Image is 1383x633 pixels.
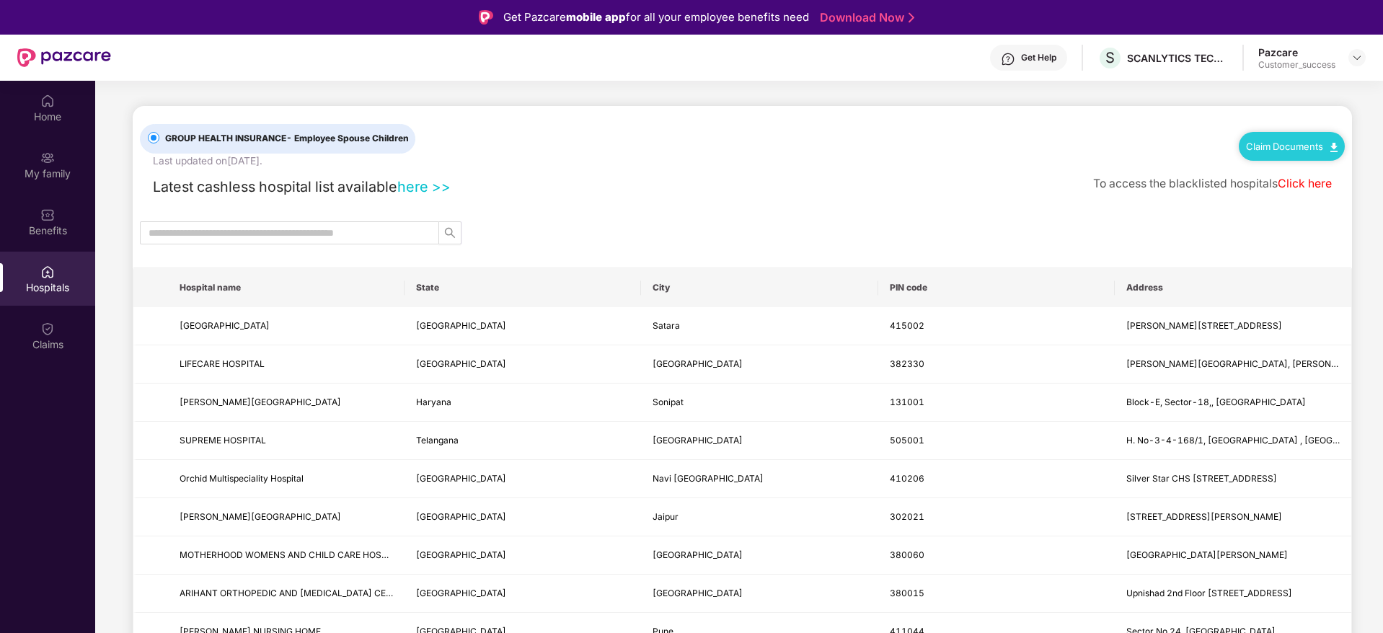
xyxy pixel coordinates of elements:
th: City [641,268,878,307]
img: svg+xml;base64,PHN2ZyBpZD0iSGVscC0zMngzMiIgeG1sbnM9Imh0dHA6Ly93d3cudzMub3JnLzIwMDAvc3ZnIiB3aWR0aD... [1001,52,1015,66]
div: SCANLYTICS TECHNOLOGY PRIVATE LIMITED [1127,51,1228,65]
td: Block-E, Sector-18,, Omaxe City [1115,384,1351,422]
span: [PERSON_NAME][GEOGRAPHIC_DATA] [180,397,341,407]
span: 415002 [890,320,924,331]
td: H. No-3-4-168/1, Sai Nagar , Near Raja Theatre [1115,422,1351,460]
span: [GEOGRAPHIC_DATA] [180,320,270,331]
td: Surve No 21, Satara Koregaon Road [1115,307,1351,345]
div: Customer_success [1258,59,1335,71]
span: [GEOGRAPHIC_DATA] [653,588,743,598]
span: [GEOGRAPHIC_DATA] [416,549,506,560]
td: Karimnagar [641,422,878,460]
span: Telangana [416,435,459,446]
td: Ahmedabad [641,575,878,613]
td: Upnishad 2nd Floor 202/203 Manekbag Society, Manek Baug Road [1115,575,1351,613]
img: Stroke [909,10,914,25]
span: ARIHANT ORTHOPEDIC AND [MEDICAL_DATA] CENTRE [180,588,409,598]
td: Telangana [405,422,641,460]
span: Latest cashless hospital list available [153,178,397,195]
span: 302021 [890,511,924,522]
span: [GEOGRAPHIC_DATA] [416,588,506,598]
a: Claim Documents [1246,141,1338,152]
span: Satara [653,320,680,331]
img: svg+xml;base64,PHN2ZyB3aWR0aD0iMjAiIGhlaWdodD0iMjAiIHZpZXdCb3g9IjAgMCAyMCAyMCIgZmlsbD0ibm9uZSIgeG... [40,151,55,165]
img: svg+xml;base64,PHN2ZyBpZD0iSG9zcGl0YWxzIiB4bWxucz0iaHR0cDovL3d3dy53My5vcmcvMjAwMC9zdmciIHdpZHRoPS... [40,265,55,279]
td: Gujarat [405,575,641,613]
td: Gujarat [405,536,641,575]
span: [GEOGRAPHIC_DATA] [416,473,506,484]
span: 505001 [890,435,924,446]
span: Upnishad 2nd Floor [STREET_ADDRESS] [1126,588,1292,598]
td: Ahmedabad [641,345,878,384]
span: GROUP HEALTH INSURANCE [159,132,415,146]
span: [GEOGRAPHIC_DATA] [653,549,743,560]
td: MORAYA HOSPITAL & RESEARCH CENTRE [168,307,405,345]
img: New Pazcare Logo [17,48,111,67]
td: Maharashtra [405,307,641,345]
div: Last updated on [DATE] . [153,154,262,169]
td: Satara [641,307,878,345]
img: svg+xml;base64,PHN2ZyBpZD0iSG9tZSIgeG1sbnM9Imh0dHA6Ly93d3cudzMub3JnLzIwMDAvc3ZnIiB3aWR0aD0iMjAiIG... [40,94,55,108]
a: Download Now [820,10,910,25]
span: Navi [GEOGRAPHIC_DATA] [653,473,764,484]
th: State [405,268,641,307]
span: Hospital name [180,282,393,293]
span: Address [1126,282,1340,293]
span: [GEOGRAPHIC_DATA][PERSON_NAME] [1126,549,1288,560]
td: ASOPA HOSPITAL [168,498,405,536]
td: ASHIRWAD AVENUE 1 ST FLOOR, HARIDARSHAN CROSS ROAD New Naroda [1115,345,1351,384]
span: 410206 [890,473,924,484]
img: Logo [479,10,493,25]
strong: mobile app [566,10,626,24]
td: Orchid Multispeciality Hospital [168,460,405,498]
a: Click here [1278,177,1332,190]
td: Jaipur [641,498,878,536]
span: SUPREME HOSPITAL [180,435,266,446]
img: svg+xml;base64,PHN2ZyB4bWxucz0iaHR0cDovL3d3dy53My5vcmcvMjAwMC9zdmciIHdpZHRoPSIxMC40IiBoZWlnaHQ9Ij... [1330,143,1338,152]
span: [GEOGRAPHIC_DATA] [653,435,743,446]
div: Pazcare [1258,45,1335,59]
span: 382330 [890,358,924,369]
img: svg+xml;base64,PHN2ZyBpZD0iRHJvcGRvd24tMzJ4MzIiIHhtbG5zPSJodHRwOi8vd3d3LnczLm9yZy8yMDAwL3N2ZyIgd2... [1351,52,1363,63]
span: [GEOGRAPHIC_DATA] [416,320,506,331]
span: S [1105,49,1115,66]
span: search [439,227,461,239]
span: Sonipat [653,397,684,407]
td: BHAGWAN DAS HOSPITAL [168,384,405,422]
span: MOTHERHOOD WOMENS AND CHILD CARE HOSPITAL [180,549,405,560]
td: 93 B, Ajmer Rd Heera Nagar [1115,498,1351,536]
td: MOTHERHOOD WOMENS AND CHILD CARE HOSPITAL [168,536,405,575]
span: Block-E, Sector-18,, [GEOGRAPHIC_DATA] [1126,397,1306,407]
th: PIN code [878,268,1115,307]
span: [PERSON_NAME][STREET_ADDRESS] [1126,320,1282,331]
th: Hospital name [168,268,405,307]
img: svg+xml;base64,PHN2ZyBpZD0iQmVuZWZpdHMiIHhtbG5zPSJodHRwOi8vd3d3LnczLm9yZy8yMDAwL3N2ZyIgd2lkdGg9Ij... [40,208,55,222]
span: [STREET_ADDRESS][PERSON_NAME] [1126,511,1282,522]
span: Silver Star CHS [STREET_ADDRESS] [1126,473,1277,484]
div: Get Help [1021,52,1056,63]
td: SUPREME HOSPITAL [168,422,405,460]
th: Address [1115,268,1351,307]
span: LIFECARE HOSPITAL [180,358,265,369]
td: Maharashtra [405,460,641,498]
td: Gujarat [405,345,641,384]
span: To access the blacklisted hospitals [1093,177,1278,190]
span: - Employee Spouse Children [286,133,409,143]
td: LIFECARE HOSPITAL [168,345,405,384]
div: Get Pazcare for all your employee benefits need [503,9,809,26]
span: 380015 [890,588,924,598]
td: ARIHANT ORTHOPEDIC AND JOINT REPLACEMENT CENTRE [168,575,405,613]
td: Rajasthan [405,498,641,536]
span: Jaipur [653,511,679,522]
span: Haryana [416,397,451,407]
span: [GEOGRAPHIC_DATA] [653,358,743,369]
td: Haryana [405,384,641,422]
span: [GEOGRAPHIC_DATA] [416,358,506,369]
td: Navi Mumbai [641,460,878,498]
span: [PERSON_NAME][GEOGRAPHIC_DATA] [180,511,341,522]
a: here >> [397,178,451,195]
span: 131001 [890,397,924,407]
span: 380060 [890,549,924,560]
td: Ahmedabad [641,536,878,575]
img: svg+xml;base64,PHN2ZyBpZD0iQ2xhaW0iIHhtbG5zPSJodHRwOi8vd3d3LnczLm9yZy8yMDAwL3N2ZyIgd2lkdGg9IjIwIi... [40,322,55,336]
